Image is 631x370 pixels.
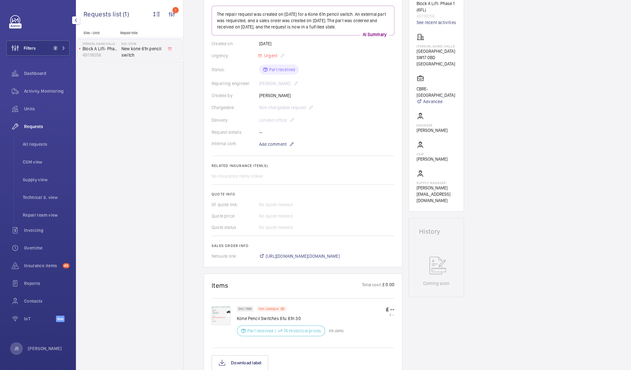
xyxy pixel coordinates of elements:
[417,54,456,67] p: SW17 0BD [GEOGRAPHIC_DATA]
[121,42,163,46] h2: R25-12538
[53,46,58,51] span: 2
[28,345,62,352] p: [PERSON_NAME]
[121,46,163,58] span: New kone 61n pencil switch
[24,227,70,233] span: Invoicing
[23,159,70,165] span: CSM view
[386,306,394,313] p: £ --
[266,253,340,259] span: [URL][DOMAIN_NAME][DOMAIN_NAME]
[83,52,119,58] p: 49118056
[417,48,456,54] p: [GEOGRAPHIC_DATA]
[120,31,162,35] p: Repair title
[417,86,456,98] p: CBRE- [GEOGRAPHIC_DATA]
[423,280,449,287] p: Coming soon
[417,127,448,133] p: [PERSON_NAME]
[362,281,382,289] p: Total cost:
[259,253,340,259] a: [URL][DOMAIN_NAME][DOMAIN_NAME]
[247,328,273,334] p: Part received
[417,19,456,26] a: See recent activities
[24,245,70,251] span: Overtime
[23,141,70,147] span: All requests
[417,13,456,19] p: 49118056
[417,0,456,13] p: Block A Lift- Phase 1 (6FL)
[386,313,394,317] p: £ --
[24,123,70,130] span: Requests
[212,281,228,289] h1: Items
[417,44,456,48] p: [PERSON_NAME] Halls
[84,10,123,18] span: Requests list
[23,194,70,200] span: Technical S. view
[360,31,389,38] p: AI Summary
[24,45,36,51] span: Filters
[417,156,448,162] p: [PERSON_NAME]
[76,31,118,35] p: Site - Unit
[417,181,456,185] p: Supply manager
[24,106,70,112] span: Units
[24,262,60,269] span: Insurance items
[417,185,456,204] p: [PERSON_NAME][EMAIL_ADDRESS][DOMAIN_NAME]
[83,46,119,52] p: Block A Lift- Phase 1 (6FL)
[24,280,70,287] span: Reports
[217,11,389,30] p: The repair request was created on [DATE] for a Kone 61n pencil switch. An external part was reque...
[382,281,394,289] p: £ 0.00
[14,345,19,352] p: JS
[212,163,394,168] h2: Related insurance item(s)
[259,308,279,310] p: Non catalogue
[212,306,231,325] img: bfN2_2cyGZbR_-vA7OtnXdw_XfaNGnO7F0CkMYUs40I_qBgl.png
[417,98,456,105] a: Advanced
[238,308,252,310] p: SKU 7998
[23,212,70,218] span: Repair team view
[24,316,56,322] span: IoT
[24,298,70,304] span: Contacts
[83,42,119,46] p: [PERSON_NAME] Halls
[63,263,70,268] span: 45
[417,123,448,127] p: Engineer
[417,152,448,156] p: CSM
[23,176,70,183] span: Supply view
[259,141,287,147] span: Add comment
[6,40,70,56] button: Filters2
[275,328,276,334] div: |
[24,70,70,77] span: Dashboard
[24,88,70,94] span: Activity Monitoring
[56,316,65,322] span: Beta
[419,228,454,235] h1: History
[325,329,343,333] p: ETA: [DATE]
[212,244,394,248] h2: Sales order info
[237,315,343,322] p: Kone Pencil Switches 61u 61n 30
[212,192,394,196] h2: Quote info
[284,328,321,334] p: 14 Historical prices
